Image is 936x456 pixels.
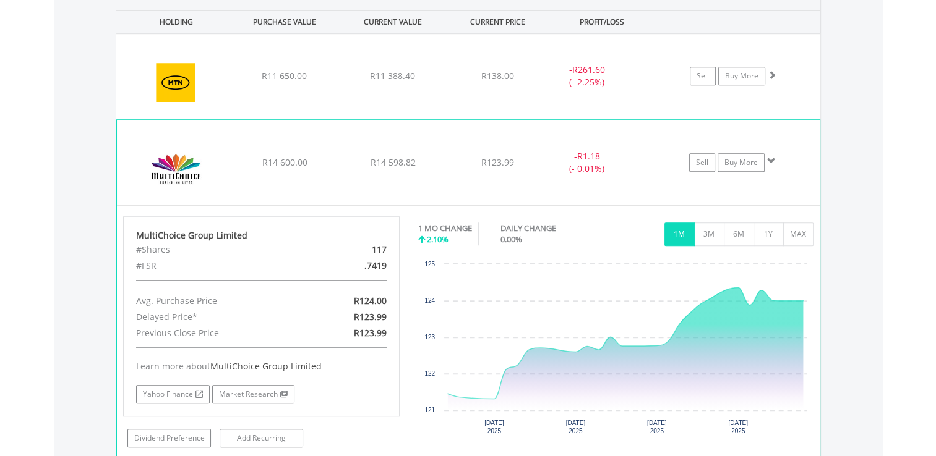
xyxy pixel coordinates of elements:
[424,370,435,377] text: 122
[783,222,814,246] button: MAX
[354,295,387,306] span: R124.00
[424,407,435,413] text: 121
[500,234,522,245] span: 0.00%
[212,385,294,403] a: Market Research
[127,309,306,325] div: Delayed Price*
[424,261,435,268] text: 125
[418,258,814,443] div: Chart. Highcharts interactive chart.
[424,334,435,340] text: 123
[540,150,633,175] div: - (- 0.01%)
[481,156,514,168] span: R123.99
[448,11,546,33] div: CURRENT PRICE
[123,135,230,202] img: EQU.ZA.MCG.png
[549,11,655,33] div: PROFIT/LOSS
[354,327,387,339] span: R123.99
[418,222,472,234] div: 1 MO CHANGE
[418,258,813,443] svg: Interactive chart
[690,67,716,85] a: Sell
[754,222,784,246] button: 1Y
[427,234,449,245] span: 2.10%
[481,70,514,82] span: R138.00
[210,360,322,372] span: MultiChoice Group Limited
[127,293,306,309] div: Avg. Purchase Price
[127,325,306,341] div: Previous Close Price
[136,360,387,373] div: Learn more about
[354,311,387,323] span: R123.99
[484,420,504,434] text: [DATE] 2025
[694,222,724,246] button: 3M
[718,153,765,172] a: Buy More
[136,385,210,403] a: Yahoo Finance
[370,156,415,168] span: R14 598.82
[127,242,306,258] div: #Shares
[500,222,599,234] div: DAILY CHANGE
[664,222,695,246] button: 1M
[117,11,230,33] div: HOLDING
[340,11,446,33] div: CURRENT VALUE
[306,242,396,258] div: 117
[718,67,765,85] a: Buy More
[232,11,338,33] div: PURCHASE VALUE
[262,156,307,168] span: R14 600.00
[370,70,415,82] span: R11 388.40
[127,258,306,274] div: #FSR
[424,297,435,304] text: 124
[122,49,229,116] img: EQU.ZA.MTN.png
[647,420,667,434] text: [DATE] 2025
[262,70,307,82] span: R11 650.00
[127,429,211,447] a: Dividend Preference
[541,64,634,88] div: - (- 2.25%)
[136,229,387,242] div: MultiChoice Group Limited
[220,429,303,447] a: Add Recurring
[724,222,754,246] button: 6M
[306,258,396,274] div: .7419
[689,153,715,172] a: Sell
[577,150,599,162] span: R1.18
[572,64,605,75] span: R261.60
[728,420,748,434] text: [DATE] 2025
[566,420,586,434] text: [DATE] 2025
